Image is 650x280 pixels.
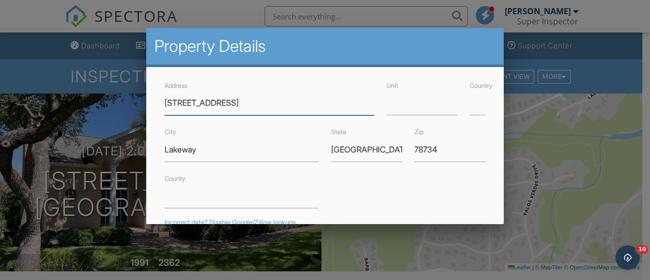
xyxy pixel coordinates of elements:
[636,245,648,254] span: 10
[165,128,176,136] label: City
[154,36,496,56] h2: Property Details
[470,82,493,89] label: Country
[165,219,485,227] div: Incorrect data? Disable Google/Zillow lookups.
[165,82,187,89] label: Address
[386,82,398,89] label: Unit
[414,128,424,136] label: Zip
[331,128,346,136] label: State
[165,175,185,182] label: County
[615,245,640,270] iframe: Intercom live chat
